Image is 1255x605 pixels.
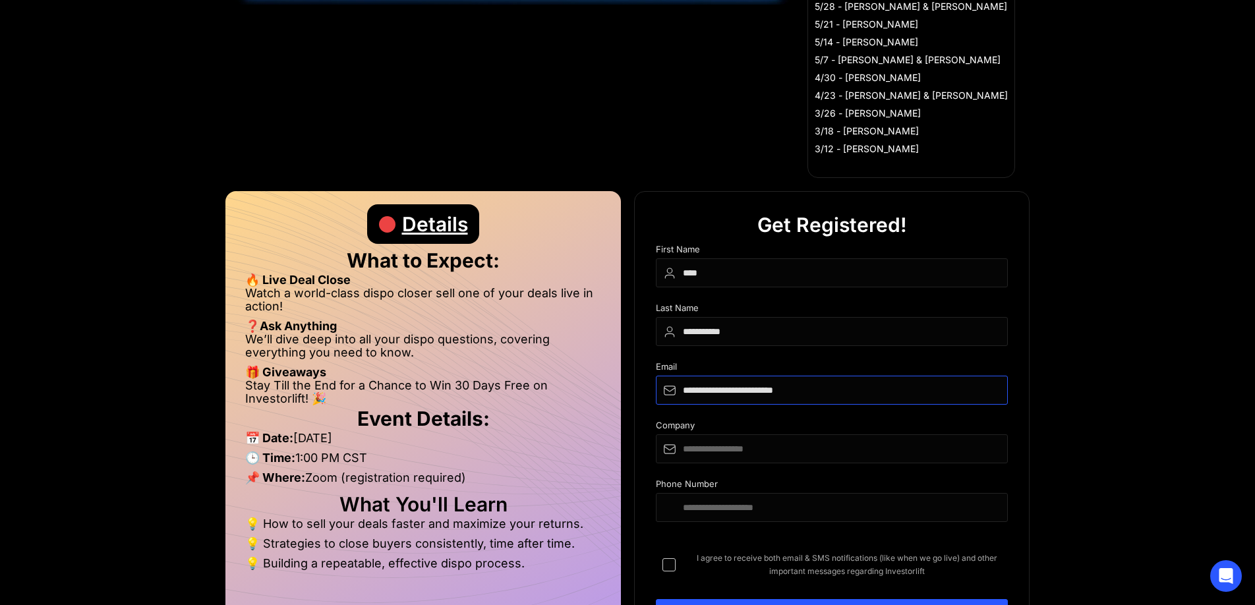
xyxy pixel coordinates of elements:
[656,479,1008,493] div: Phone Number
[757,205,907,245] div: Get Registered!
[1210,560,1242,592] div: Open Intercom Messenger
[245,287,601,320] li: Watch a world-class dispo closer sell one of your deals live in action!
[656,362,1008,376] div: Email
[245,471,305,484] strong: 📌 Where:
[245,451,601,471] li: 1:00 PM CST
[686,552,1008,578] span: I agree to receive both email & SMS notifications (like when we go live) and other important mess...
[402,204,468,244] div: Details
[245,557,601,570] li: 💡 Building a repeatable, effective dispo process.
[245,365,326,379] strong: 🎁 Giveaways
[347,248,500,272] strong: What to Expect:
[245,451,295,465] strong: 🕒 Time:
[245,379,601,405] li: Stay Till the End for a Chance to Win 30 Days Free on Investorlift! 🎉
[245,517,601,537] li: 💡 How to sell your deals faster and maximize your returns.
[656,303,1008,317] div: Last Name
[357,407,490,430] strong: Event Details:
[245,273,351,287] strong: 🔥 Live Deal Close
[245,432,601,451] li: [DATE]
[656,245,1008,258] div: First Name
[656,420,1008,434] div: Company
[245,498,601,511] h2: What You'll Learn
[245,431,293,445] strong: 📅 Date:
[245,471,601,491] li: Zoom (registration required)
[245,319,337,333] strong: ❓Ask Anything
[245,537,601,557] li: 💡 Strategies to close buyers consistently, time after time.
[245,333,601,366] li: We’ll dive deep into all your dispo questions, covering everything you need to know.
